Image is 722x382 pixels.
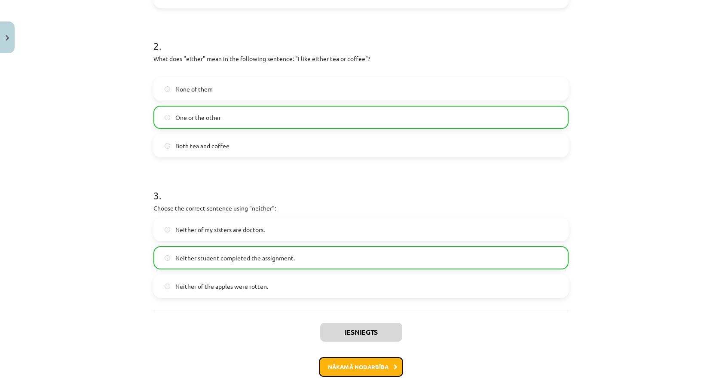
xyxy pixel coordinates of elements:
[153,204,569,213] p: Choose the correct sentence using "neither":
[165,255,170,261] input: Neither student completed the assignment.
[165,115,170,120] input: One or the other
[175,282,268,291] span: Neither of the apples were rotten.
[165,227,170,232] input: Neither of my sisters are doctors.
[319,357,403,377] button: Nākamā nodarbība
[153,54,569,72] p: What does "either" mean in the following sentence: "I like either tea or coffee"?
[175,141,229,150] span: Both tea and coffee
[320,323,402,342] button: Iesniegts
[165,143,170,149] input: Both tea and coffee
[175,225,265,234] span: Neither of my sisters are doctors.
[6,35,9,41] img: icon-close-lesson-0947bae3869378f0d4975bcd49f059093ad1ed9edebbc8119c70593378902aed.svg
[165,86,170,92] input: None of them
[175,85,213,94] span: None of them
[153,174,569,201] h1: 3 .
[153,25,569,52] h1: 2 .
[165,284,170,289] input: Neither of the apples were rotten.
[175,254,295,263] span: Neither student completed the assignment.
[175,113,221,122] span: One or the other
